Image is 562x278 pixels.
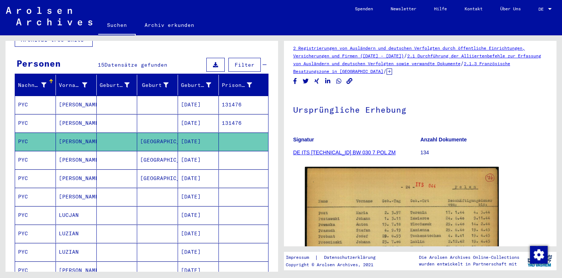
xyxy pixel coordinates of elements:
[100,81,130,89] div: Geburtsname
[181,81,211,89] div: Geburtsdatum
[222,79,261,91] div: Prisoner #
[15,206,56,224] mat-cell: PYC
[335,77,343,86] button: Share on WhatsApp
[178,225,219,243] mat-cell: [DATE]
[104,61,167,68] span: Datensätze gefunden
[98,61,104,68] span: 15
[178,169,219,187] mat-cell: [DATE]
[15,243,56,261] mat-cell: PYC
[17,57,61,70] div: Personen
[526,251,554,270] img: yv_logo.png
[530,246,547,263] div: Zustimmung ändern
[293,53,541,66] a: 2.1 Durchführung der Alliiertenbefehle zur Erfassung von Ausländern und deutschen Verfolgten sowi...
[181,79,220,91] div: Geburtsdatum
[56,114,97,132] mat-cell: [PERSON_NAME]
[15,151,56,169] mat-cell: PYC
[56,75,97,95] mat-header-cell: Vorname
[56,169,97,187] mat-cell: [PERSON_NAME]
[59,81,87,89] div: Vorname
[140,81,168,89] div: Geburt‏
[286,254,315,261] a: Impressum
[56,151,97,169] mat-cell: [PERSON_NAME]
[219,114,268,132] mat-cell: 131476
[286,261,384,268] p: Copyright © Arolsen Archives, 2021
[178,243,219,261] mat-cell: [DATE]
[219,96,268,114] mat-cell: 131476
[178,75,219,95] mat-header-cell: Geburtsdatum
[56,133,97,151] mat-cell: [PERSON_NAME]
[286,254,384,261] div: |
[219,75,268,95] mat-header-cell: Prisoner #
[56,206,97,224] mat-cell: LUCJAN
[178,114,219,132] mat-cell: [DATE]
[420,137,467,142] b: Anzahl Dokumente
[419,261,519,267] p: wurden entwickelt in Partnerschaft mit
[178,133,219,151] mat-cell: [DATE]
[178,151,219,169] mat-cell: [DATE]
[235,61,255,68] span: Filter
[178,188,219,206] mat-cell: [DATE]
[136,16,203,34] a: Archiv erkunden
[404,52,407,59] span: /
[59,79,96,91] div: Vorname
[15,188,56,206] mat-cell: PYC
[15,96,56,114] mat-cell: PYC
[178,206,219,224] mat-cell: [DATE]
[15,169,56,187] mat-cell: PYC
[56,225,97,243] mat-cell: LUZIAN
[56,96,97,114] mat-cell: [PERSON_NAME]
[346,77,353,86] button: Copy link
[530,246,548,264] img: Zustimmung ändern
[293,45,525,59] a: 2 Registrierungen von Ausländern und deutschen Verfolgten durch öffentliche Einrichtungen, Versic...
[137,75,178,95] mat-header-cell: Geburt‏
[420,149,547,156] p: 134
[140,79,178,91] div: Geburt‏
[460,60,464,67] span: /
[302,77,310,86] button: Share on Twitter
[56,243,97,261] mat-cell: LUZIAN
[6,7,92,25] img: Arolsen_neg.svg
[137,133,178,151] mat-cell: [GEOGRAPHIC_DATA]
[18,79,56,91] div: Nachname
[15,133,56,151] mat-cell: PYC
[419,254,519,261] p: Die Arolsen Archives Online-Collections
[222,81,252,89] div: Prisoner #
[293,93,547,125] h1: Ursprüngliche Erhebung
[293,149,396,155] a: DE ITS [TECHNICAL_ID] BW 030 7 POL ZM
[100,79,139,91] div: Geburtsname
[293,137,314,142] b: Signatur
[291,77,299,86] button: Share on Facebook
[137,151,178,169] mat-cell: [GEOGRAPHIC_DATA]
[228,58,261,72] button: Filter
[15,75,56,95] mat-header-cell: Nachname
[56,188,97,206] mat-cell: [PERSON_NAME]
[98,16,136,35] a: Suchen
[313,77,321,86] button: Share on Xing
[15,225,56,243] mat-cell: PYC
[178,96,219,114] mat-cell: [DATE]
[97,75,138,95] mat-header-cell: Geburtsname
[324,77,332,86] button: Share on LinkedIn
[383,68,387,74] span: /
[137,169,178,187] mat-cell: [GEOGRAPHIC_DATA]
[15,114,56,132] mat-cell: PYC
[538,7,547,12] span: DE
[18,81,46,89] div: Nachname
[318,254,384,261] a: Datenschutzerklärung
